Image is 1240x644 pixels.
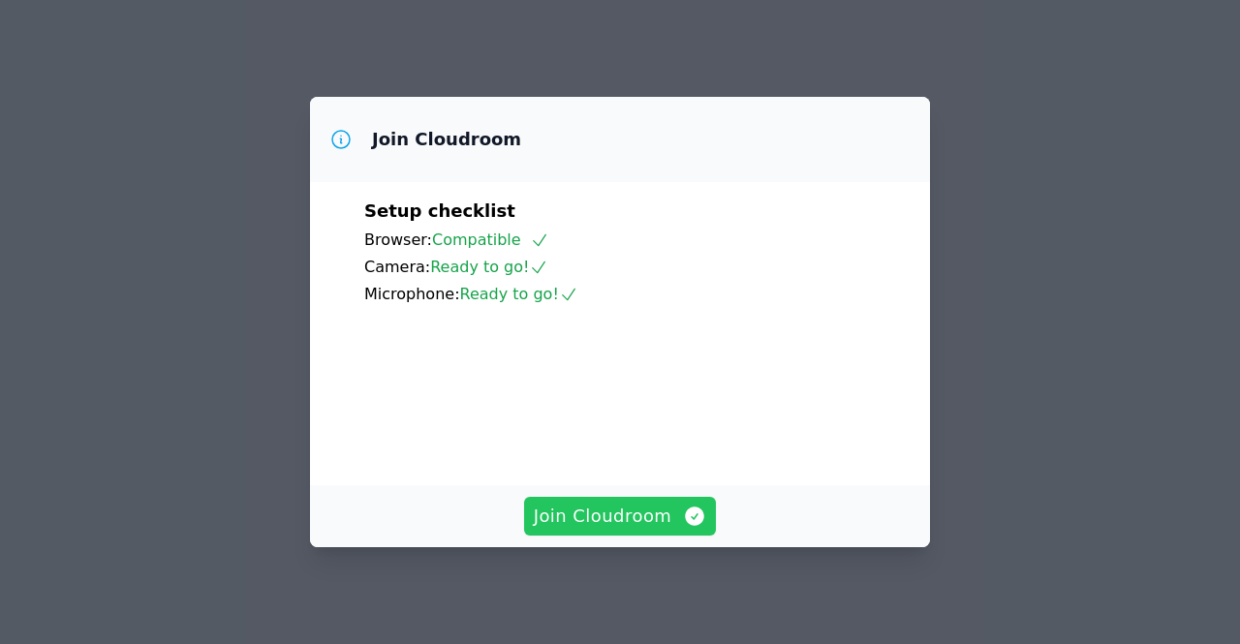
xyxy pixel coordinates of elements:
span: Ready to go! [460,285,578,303]
button: Join Cloudroom [524,497,717,536]
span: Ready to go! [430,258,548,276]
span: Camera: [364,258,430,276]
span: Microphone: [364,285,460,303]
span: Join Cloudroom [534,503,707,530]
span: Setup checklist [364,200,515,221]
span: Compatible [432,230,549,249]
h3: Join Cloudroom [372,128,521,151]
span: Browser: [364,230,432,249]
